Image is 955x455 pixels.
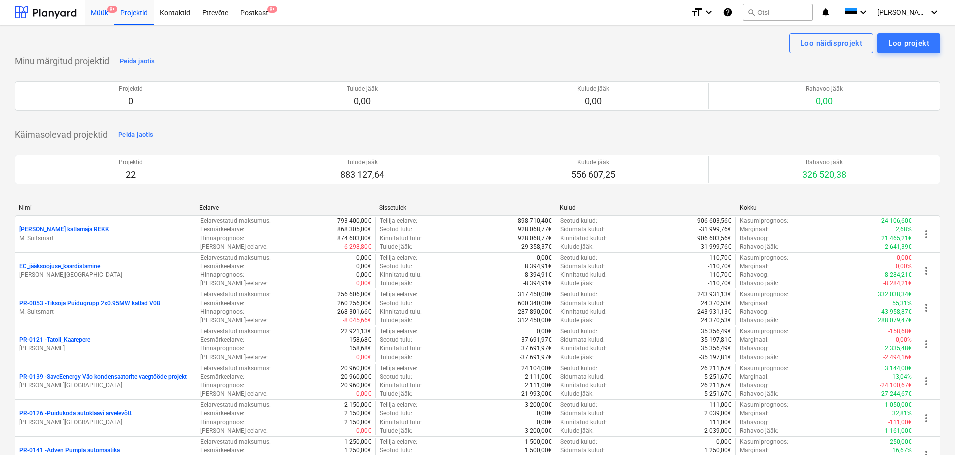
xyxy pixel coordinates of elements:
p: 1 161,00€ [885,427,912,435]
p: 0,00€ [356,427,371,435]
p: Seotud kulud : [560,290,597,299]
p: Marginaal : [740,446,769,455]
p: Kasumiprognoos : [740,327,788,336]
p: Eelarvestatud maksumus : [200,290,271,299]
p: Tellija eelarve : [380,254,417,262]
p: Sidumata kulud : [560,446,605,455]
p: Minu märgitud projektid [15,55,109,67]
p: Rahavoo jääk : [740,390,778,398]
p: Kulude jääk : [560,316,594,325]
p: 0,00€ [537,254,552,262]
p: 24 106,60€ [881,217,912,225]
div: Loo projekt [888,37,929,50]
p: 3 200,00€ [525,427,552,435]
p: Kulude jääk : [560,427,594,435]
p: 0,00€ [537,418,552,427]
span: [PERSON_NAME] [877,8,927,16]
p: -31 999,76€ [699,225,731,234]
p: 8 394,91€ [525,262,552,271]
p: PR-0121 - Tatoli_Kaarepere [19,336,90,344]
p: 260 256,00€ [337,299,371,308]
p: 32,81% [892,409,912,418]
p: 24 370,53€ [701,299,731,308]
p: 793 400,00€ [337,217,371,225]
p: 13,04% [892,373,912,381]
p: 250,00€ [890,438,912,446]
p: Eesmärkeelarve : [200,446,244,455]
p: Seotud tulu : [380,446,412,455]
p: -5 251,67€ [703,390,731,398]
p: 2 039,00€ [704,427,731,435]
p: Tellija eelarve : [380,217,417,225]
div: PR-0139 -SaveEenergy Väo kondensaatorite vaegtööde projekt[PERSON_NAME][GEOGRAPHIC_DATA] [19,373,192,390]
div: EC_jääksoojuse_kaardistamine[PERSON_NAME][GEOGRAPHIC_DATA] [19,262,192,279]
p: -8 284,21€ [883,279,912,288]
p: 16,67% [892,446,912,455]
p: Rahavoo jääk : [740,243,778,251]
p: 0,00 [806,95,843,107]
p: Marginaal : [740,336,769,344]
p: Hinnaprognoos : [200,271,244,279]
p: [PERSON_NAME][GEOGRAPHIC_DATA] [19,418,192,427]
p: Rahavoog : [740,234,769,243]
p: Käimasolevad projektid [15,129,108,141]
p: Kasumiprognoos : [740,254,788,262]
p: Tulude jääk : [380,390,412,398]
p: 0,00€ [356,262,371,271]
p: Eelarvestatud maksumus : [200,217,271,225]
p: -37 691,97€ [520,353,552,362]
p: Kasumiprognoos : [740,401,788,409]
p: Hinnaprognoos : [200,308,244,316]
p: Tulude jääk : [380,427,412,435]
p: Hinnaprognoos : [200,381,244,390]
p: 0,00€ [356,279,371,288]
p: 3 144,00€ [885,364,912,373]
p: Seotud kulud : [560,217,597,225]
p: 20 960,00€ [341,364,371,373]
p: Eesmärkeelarve : [200,299,244,308]
p: Hinnaprognoos : [200,234,244,243]
p: 110,70€ [709,271,731,279]
p: Rahavoo jääk [806,85,843,93]
p: 8 394,91€ [525,271,552,279]
p: 2 150,00€ [344,401,371,409]
p: Kinnitatud tulu : [380,418,422,427]
p: Kinnitatud kulud : [560,344,607,353]
p: Tulude jääk : [380,353,412,362]
span: more_vert [920,302,932,314]
p: Kinnitatud kulud : [560,234,607,243]
p: 268 301,66€ [337,308,371,316]
p: Kulude jääk : [560,243,594,251]
p: 287 890,00€ [518,308,552,316]
p: Sidumata kulud : [560,299,605,308]
i: keyboard_arrow_down [703,6,715,18]
p: EC_jääksoojuse_kaardistamine [19,262,100,271]
p: Eesmärkeelarve : [200,336,244,344]
p: 243 931,13€ [697,290,731,299]
p: 158,68€ [349,336,371,344]
p: 868 305,00€ [337,225,371,234]
p: Eesmärkeelarve : [200,262,244,271]
p: Tulude jääk : [380,279,412,288]
p: 0,00% [896,336,912,344]
i: keyboard_arrow_down [857,6,869,18]
p: 37 691,97€ [521,336,552,344]
p: Seotud kulud : [560,327,597,336]
p: Eesmärkeelarve : [200,225,244,234]
p: Seotud tulu : [380,373,412,381]
p: Seotud kulud : [560,364,597,373]
p: 22 [119,169,143,181]
p: Hinnaprognoos : [200,418,244,427]
p: Tellija eelarve : [380,327,417,336]
div: Nimi [19,204,191,211]
p: Rahavoog : [740,381,769,390]
span: more_vert [920,265,932,277]
p: 1 500,00€ [525,446,552,455]
p: Seotud tulu : [380,409,412,418]
p: [PERSON_NAME]-eelarve : [200,427,268,435]
p: 8 284,21€ [885,271,912,279]
p: 256 606,00€ [337,290,371,299]
p: Eesmärkeelarve : [200,409,244,418]
p: -110,70€ [708,279,731,288]
p: [PERSON_NAME]-eelarve : [200,390,268,398]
